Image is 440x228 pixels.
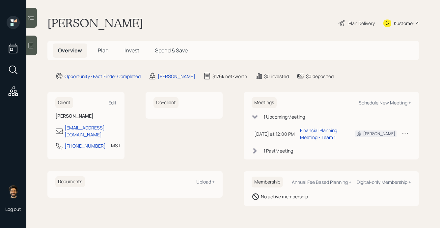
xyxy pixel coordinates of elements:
div: Kustomer [394,20,414,27]
div: [DATE] at 12:00 PM [254,130,295,137]
h6: Co-client [153,97,179,108]
span: Plan [98,47,109,54]
div: [PERSON_NAME] [363,131,395,137]
h6: Membership [252,177,283,187]
div: [EMAIL_ADDRESS][DOMAIN_NAME] [65,124,117,138]
div: $0 deposited [306,73,334,80]
div: $176k net-worth [212,73,247,80]
div: [PERSON_NAME] [158,73,195,80]
h6: Meetings [252,97,277,108]
div: Schedule New Meeting + [359,100,411,106]
div: [PHONE_NUMBER] [65,142,106,149]
div: Opportunity · Fact Finder Completed [65,73,141,80]
div: Upload + [196,179,215,185]
span: Spend & Save [155,47,188,54]
div: Plan Delivery [348,20,375,27]
img: eric-schwartz-headshot.png [7,185,20,198]
h1: [PERSON_NAME] [47,16,143,30]
div: Edit [108,100,117,106]
div: MST [111,142,121,149]
h6: [PERSON_NAME] [55,113,117,119]
span: Invest [124,47,139,54]
div: Financial Planning Meeting - Team 1 [300,127,345,141]
div: 1 Past Meeting [263,147,293,154]
h6: Documents [55,176,85,187]
div: Digital-only Membership + [357,179,411,185]
span: Overview [58,47,82,54]
h6: Client [55,97,73,108]
div: 1 Upcoming Meeting [263,113,305,120]
div: No active membership [261,193,308,200]
div: Annual Fee Based Planning + [292,179,351,185]
div: Log out [5,206,21,212]
div: $0 invested [264,73,289,80]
